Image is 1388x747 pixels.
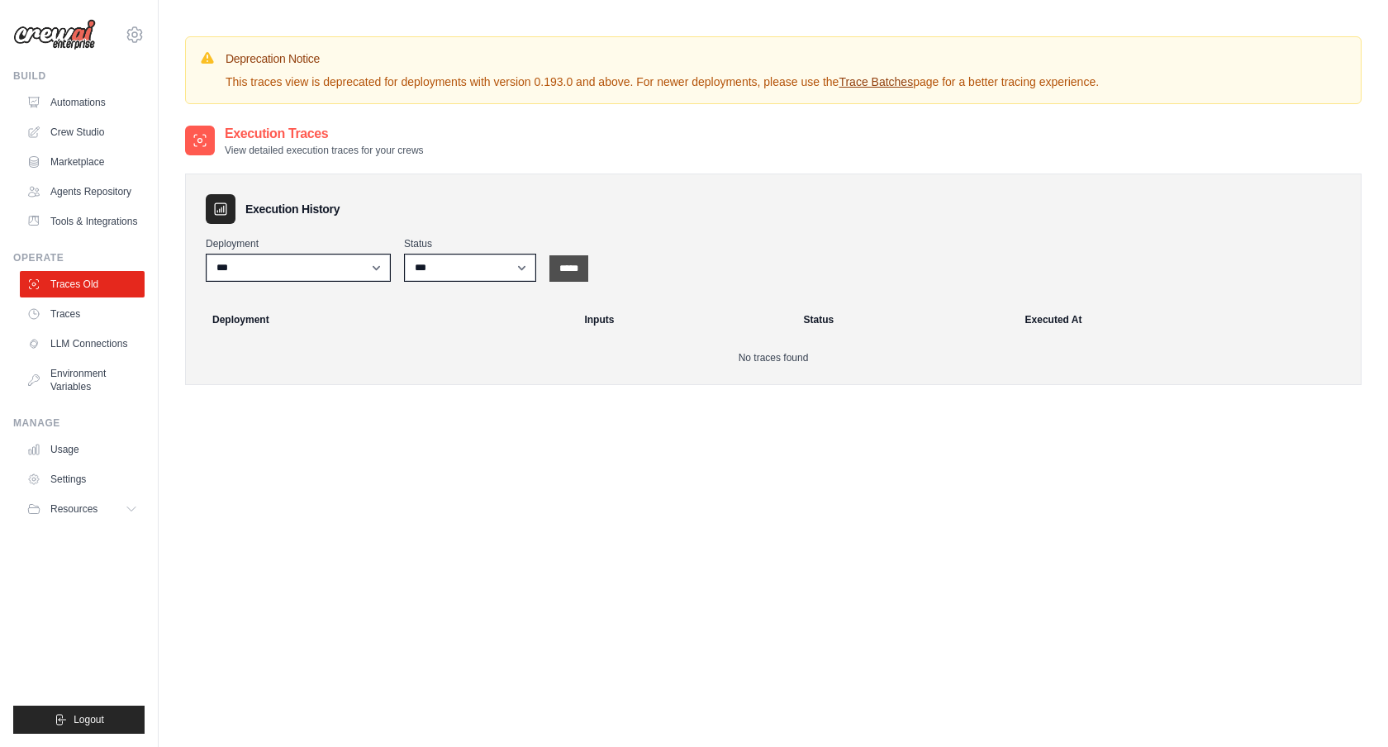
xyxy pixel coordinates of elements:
[20,119,145,145] a: Crew Studio
[20,436,145,463] a: Usage
[225,124,424,144] h2: Execution Traces
[226,74,1099,90] p: This traces view is deprecated for deployments with version 0.193.0 and above. For newer deployme...
[13,19,96,50] img: Logo
[20,496,145,522] button: Resources
[20,149,145,175] a: Marketplace
[193,302,574,338] th: Deployment
[13,251,145,264] div: Operate
[20,178,145,205] a: Agents Repository
[1305,668,1388,747] iframe: Chat Widget
[574,302,793,338] th: Inputs
[50,502,97,516] span: Resources
[13,706,145,734] button: Logout
[206,351,1341,364] p: No traces found
[20,271,145,297] a: Traces Old
[225,144,424,157] p: View detailed execution traces for your crews
[20,89,145,116] a: Automations
[13,69,145,83] div: Build
[226,50,1099,67] h3: Deprecation Notice
[13,416,145,430] div: Manage
[20,208,145,235] a: Tools & Integrations
[20,331,145,357] a: LLM Connections
[1015,302,1354,338] th: Executed At
[245,201,340,217] h3: Execution History
[206,237,391,250] label: Deployment
[794,302,1015,338] th: Status
[20,360,145,400] a: Environment Variables
[20,466,145,492] a: Settings
[404,237,536,250] label: Status
[839,75,913,88] a: Trace Batches
[20,301,145,327] a: Traces
[74,713,104,726] span: Logout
